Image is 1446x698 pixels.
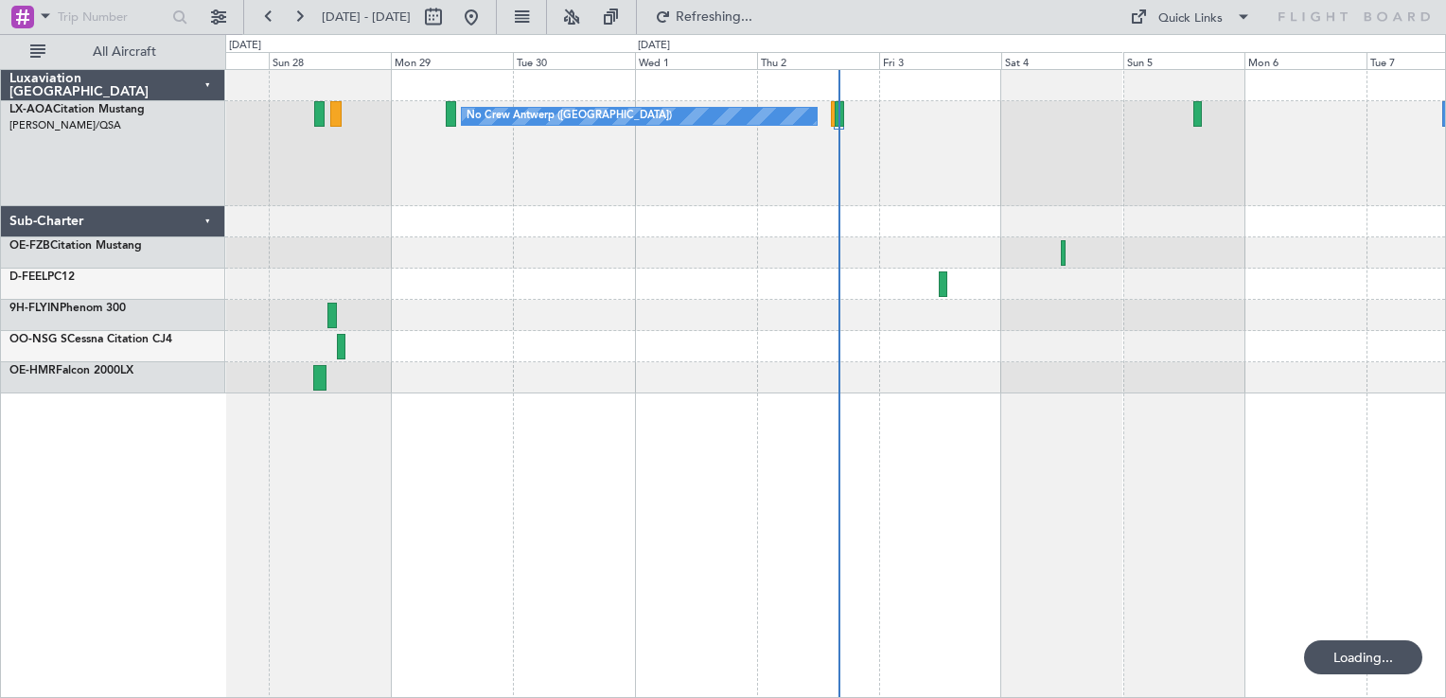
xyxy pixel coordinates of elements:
a: [PERSON_NAME]/QSA [9,118,121,132]
a: OO-NSG SCessna Citation CJ4 [9,334,172,345]
div: [DATE] [638,38,670,54]
div: Tue 30 [513,52,635,69]
span: D-FEEL [9,271,47,283]
div: Mon 6 [1244,52,1367,69]
div: Quick Links [1158,9,1223,28]
a: OE-HMRFalcon 2000LX [9,365,133,376]
button: All Aircraft [21,37,205,67]
a: OE-FZBCitation Mustang [9,240,142,252]
input: Trip Number [58,3,167,31]
span: 9H-FLYIN [9,303,60,314]
span: All Aircraft [49,45,200,59]
span: OE-HMR [9,365,56,376]
span: OE-FZB [9,240,50,252]
div: Sat 4 [1001,52,1123,69]
span: OO-NSG S [9,334,67,345]
div: Fri 3 [879,52,1001,69]
button: Quick Links [1120,2,1261,32]
div: No Crew Antwerp ([GEOGRAPHIC_DATA]) [467,102,672,131]
a: LX-AOACitation Mustang [9,104,145,115]
span: Refreshing... [675,10,754,24]
div: Sun 5 [1123,52,1245,69]
button: Refreshing... [646,2,760,32]
a: D-FEELPC12 [9,271,75,283]
div: [DATE] [229,38,261,54]
div: Wed 1 [635,52,757,69]
div: Mon 29 [391,52,513,69]
div: Thu 2 [757,52,879,69]
span: [DATE] - [DATE] [322,9,411,26]
span: LX-AOA [9,104,53,115]
div: Loading... [1304,640,1422,674]
a: 9H-FLYINPhenom 300 [9,303,126,314]
div: Sun 28 [269,52,391,69]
